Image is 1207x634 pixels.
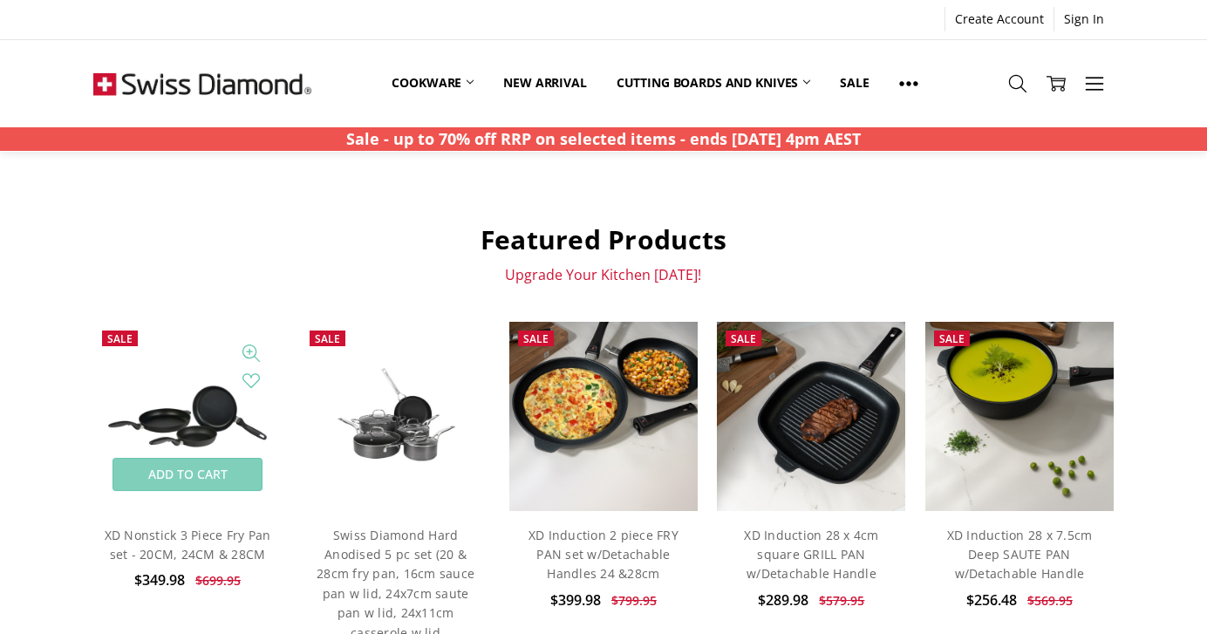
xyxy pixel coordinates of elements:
span: Sale [939,331,965,346]
a: Add to Cart [113,458,262,491]
a: XD Induction 2 piece FRY PAN set w/Detachable Handles 24 &28cm [528,527,679,583]
img: XD Nonstick 3 Piece Fry Pan set - 20CM, 24CM & 28CM [93,369,282,463]
span: $349.98 [134,570,185,590]
span: $579.95 [819,592,864,609]
a: Create Account [945,7,1054,31]
span: $399.98 [550,590,601,610]
span: $699.95 [195,572,241,589]
span: Sale [731,331,756,346]
img: XD Induction 28 x 4cm square GRILL PAN w/Detachable Handle [717,322,905,510]
span: $799.95 [611,592,657,609]
img: XD Induction 2 piece FRY PAN set w/Detachable Handles 24 &28cm [509,322,698,510]
img: XD Induction 28 x 7.5cm Deep SAUTE PAN w/Detachable Handle [925,322,1114,510]
a: Cookware [377,64,488,102]
a: XD Nonstick 3 Piece Fry Pan set - 20CM, 24CM & 28CM [93,322,282,510]
span: $256.48 [966,590,1017,610]
span: $289.98 [758,590,808,610]
a: Sale [825,64,883,102]
span: Sale [107,331,133,346]
a: New arrival [488,64,601,102]
a: Show All [884,64,933,103]
img: Swiss Diamond Hard Anodised 5 pc set (20 & 28cm fry pan, 16cm sauce pan w lid, 24x7cm saute pan w... [301,353,489,481]
span: $569.95 [1027,592,1073,609]
a: Swiss Diamond Hard Anodised 5 pc set (20 & 28cm fry pan, 16cm sauce pan w lid, 24x7cm saute pan w... [301,322,489,510]
a: Cutting boards and knives [602,64,826,102]
a: XD Nonstick 3 Piece Fry Pan set - 20CM, 24CM & 28CM [105,527,271,562]
span: Sale [315,331,340,346]
a: XD Induction 28 x 4cm square GRILL PAN w/Detachable Handle [744,527,878,583]
a: XD Induction 28 x 7.5cm Deep SAUTE PAN w/Detachable Handle [947,527,1093,583]
h2: Featured Products [93,223,1114,256]
span: Sale [523,331,549,346]
img: Free Shipping On Every Order [93,40,311,127]
strong: Sale - up to 70% off RRP on selected items - ends [DATE] 4pm AEST [346,128,861,149]
a: Sign In [1054,7,1114,31]
p: Upgrade Your Kitchen [DATE]! [93,266,1114,283]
